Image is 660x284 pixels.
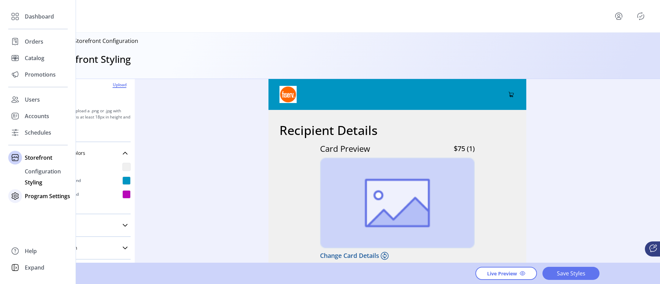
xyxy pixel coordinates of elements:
[51,52,131,66] h3: Storefront Styling
[25,95,40,104] span: Users
[25,192,70,200] span: Program Settings
[54,37,138,45] p: Back to Storefront Configuration
[25,167,61,175] span: Configuration
[43,146,131,160] a: Background colors
[25,37,43,46] span: Orders
[635,11,646,22] button: Publisher Panel
[25,12,54,21] span: Dashboard
[25,263,44,272] span: Expand
[25,70,56,79] span: Promotions
[25,128,51,137] span: Schedules
[43,218,131,232] a: Typography
[43,241,131,255] a: Primary Button
[320,251,379,260] h4: Change Card Details
[109,81,130,89] span: Upload
[551,269,591,277] span: Save Styles
[43,105,131,129] p: For best results upload a .png or .jpg with square dimensions at least 18px in height and width.
[25,154,52,162] span: Storefront
[279,121,377,140] h1: Recipient Details
[542,267,599,280] button: Save Styles
[25,178,42,186] span: Styling
[25,247,37,255] span: Help
[454,144,475,154] h3: $75 (1)
[25,112,49,120] span: Accounts
[25,54,44,62] span: Catalog
[320,143,370,155] h2: Card Preview
[43,160,131,209] div: Background colors
[487,270,517,277] span: Live Preview
[605,8,635,24] button: menu
[475,267,537,280] button: Live Preview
